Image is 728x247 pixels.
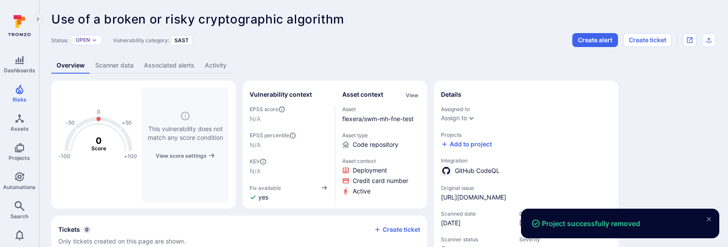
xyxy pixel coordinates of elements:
[139,58,200,74] a: Associated alerts
[441,236,511,243] span: Scanner status
[342,158,421,164] span: Asset context
[441,106,611,112] span: Assigned to
[404,90,420,99] div: Click to view all asset context details
[342,106,421,112] span: Asset
[441,185,611,191] span: Original issue
[531,219,640,228] span: Project successfully removed
[258,193,268,202] span: yes
[441,157,611,164] span: Integration
[250,167,328,176] span: N/A
[91,145,106,152] text: Score
[113,37,169,44] span: Vulnerability category:
[250,106,328,113] span: EPSS score
[519,219,539,227] span: [DATE]
[171,35,192,45] div: SAST
[122,119,132,126] text: +50
[250,90,312,99] h2: Vulnerability context
[353,140,398,149] span: Code repository
[96,135,102,146] tspan: 0
[10,125,29,132] span: Assets
[13,96,27,103] span: Risks
[519,210,548,227] div: Due date field
[90,58,139,74] a: Scanner data
[10,213,28,220] span: Search
[147,125,224,142] span: This vulnerability does not match any score condition
[623,33,672,47] button: Create ticket
[66,119,75,126] text: -50
[353,176,408,185] span: Click to view evidence
[468,115,475,122] button: Expand dropdown
[519,210,548,217] span: Due date
[83,226,90,233] span: 0
[441,90,461,99] h2: Details
[353,166,387,175] span: Click to view evidence
[51,58,716,74] div: Vulnerability tabs
[250,185,281,191] span: Fix available
[342,132,421,139] span: Asset type
[76,37,90,44] button: Open
[342,115,414,122] a: flexera/swm-mh-fne-test
[572,33,618,47] button: Create alert
[441,193,506,202] a: [URL][DOMAIN_NAME]
[97,108,100,115] text: 0
[51,58,90,74] a: Overview
[519,219,548,227] button: [DATE]
[441,219,511,227] span: [DATE]
[156,152,215,159] button: View score settings
[81,135,116,152] g: The vulnerability score is based on the parameters defined in the settings
[250,158,328,165] span: KEV
[156,151,215,160] a: View score settings
[683,33,697,47] div: Open original issue
[374,226,420,233] button: Create ticket
[250,115,328,123] span: N/A
[124,153,137,159] text: +100
[9,155,30,161] span: Projects
[342,90,383,99] h2: Asset context
[33,14,43,24] button: Expand navigation menu
[441,140,492,149] button: Add to project
[353,187,371,196] span: Click to view evidence
[3,184,36,190] span: Automations
[35,16,41,23] i: Expand navigation menu
[51,37,68,44] span: Status:
[404,92,420,98] button: View
[58,237,186,245] span: Only tickets created on this page are shown.
[441,115,467,122] button: Assign to
[702,212,716,226] button: close
[702,33,716,47] div: Export as CSV
[4,67,35,74] span: Dashboards
[441,132,611,138] span: Projects
[455,166,500,175] span: GitHub CodeQL
[250,141,328,149] span: N/A
[519,236,541,243] span: Severity
[58,225,80,234] h2: Tickets
[441,210,511,217] span: Scanned date
[51,12,344,27] span: Use of a broken or risky cryptographic algorithm
[92,37,97,43] button: Expand dropdown
[58,153,70,159] text: -100
[200,58,232,74] a: Activity
[250,132,328,139] span: EPSS percentile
